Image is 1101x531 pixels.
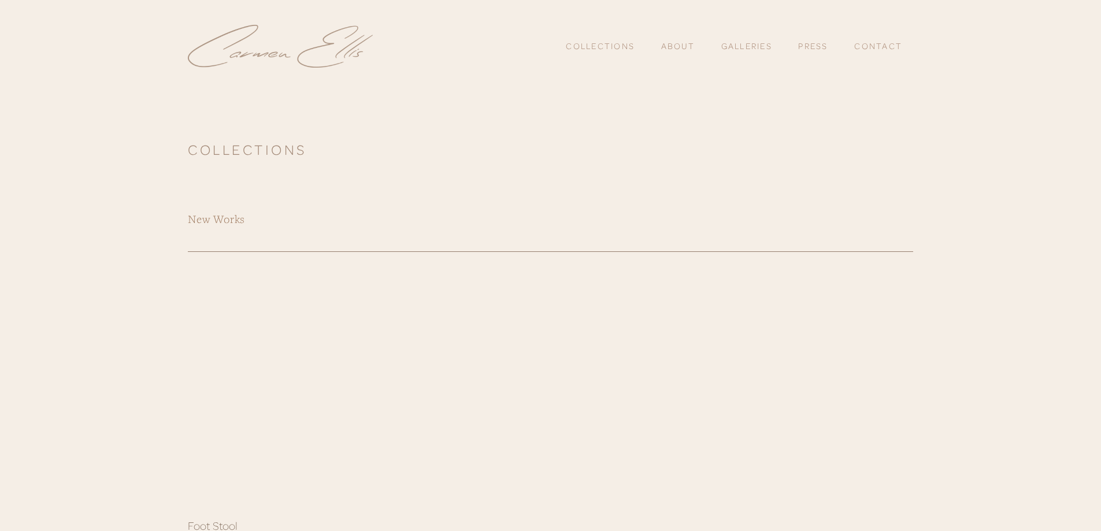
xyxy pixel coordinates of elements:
a: About [661,40,695,51]
a: Galleries [721,40,772,51]
h3: New Works [188,211,913,227]
a: Contact [854,36,902,56]
a: Foot Stool [188,276,363,510]
h1: COLLECTIONS [188,142,913,157]
img: Carmen Ellis Studio [188,25,373,68]
a: Collections [566,36,635,56]
a: Press [798,36,828,56]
